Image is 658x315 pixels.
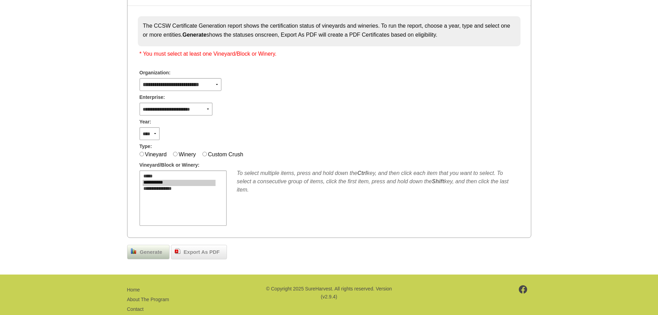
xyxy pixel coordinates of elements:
span: Organization: [140,69,171,76]
img: chart_bar.png [131,248,136,254]
label: Winery [179,151,196,157]
span: * You must select at least one Vineyard/Block or Winery. [140,51,277,57]
span: Vineyard/Block or Winery: [140,161,200,169]
label: Vineyard [145,151,167,157]
a: Generate [127,245,170,259]
span: Export As PDF [180,248,223,256]
a: Home [127,287,140,293]
p: The CCSW Certificate Generation report shows the certification status of vineyards and wineries. ... [143,21,515,39]
a: Contact [127,306,144,312]
span: Type: [140,143,152,150]
div: To select multiple items, press and hold down the key, and then click each item that you want to ... [237,169,519,194]
b: Ctrl [357,170,367,176]
span: Enterprise: [140,94,165,101]
label: Custom Crush [208,151,243,157]
b: Shift [432,178,444,184]
span: Generate [136,248,166,256]
a: About The Program [127,297,169,302]
p: © Copyright 2025 SureHarvest. All rights reserved. Version (v2.9.4) [265,285,393,300]
img: footer-facebook.png [519,285,527,294]
img: doc_pdf.png [175,248,180,254]
a: Export As PDF [171,245,227,259]
span: Year: [140,118,151,126]
strong: Generate [182,32,206,38]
